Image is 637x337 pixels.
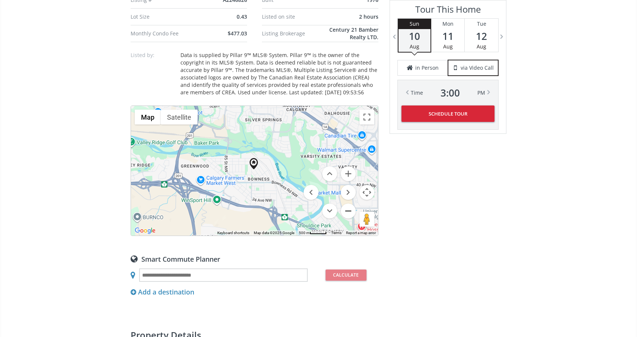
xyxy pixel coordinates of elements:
button: Toggle fullscreen view [359,110,374,125]
button: Show street map [135,110,161,125]
button: Keyboard shortcuts [217,230,249,236]
button: Calculate [326,270,366,281]
button: Zoom out [341,204,356,218]
span: Century 21 Bamber Realty LTD. [329,26,378,41]
button: Move right [341,185,356,200]
div: Listed on site [262,14,324,19]
img: Google [133,226,157,236]
span: 3 : 00 [441,88,460,98]
button: Map camera controls [359,185,374,200]
div: Tue [465,19,498,29]
span: Aug [410,43,419,50]
a: Report a map error [346,231,376,235]
div: Add a destination [131,287,194,297]
button: Map Scale: 500 m per 42 pixels [297,230,329,236]
p: Listed by: [131,51,175,59]
span: 10 [398,31,430,41]
span: 500 m [299,231,310,235]
span: in Person [415,64,439,72]
div: Listing Brokerage [262,31,313,36]
a: Open this area in Google Maps (opens a new window) [133,226,157,236]
span: $477.03 [228,30,247,37]
button: Show satellite imagery [161,110,198,125]
div: Time PM [411,88,485,98]
button: Move down [322,204,337,218]
button: Move left [304,185,318,200]
div: Smart Commute Planner [131,255,378,263]
span: 12 [465,31,498,41]
span: via Video Call [461,64,494,72]
button: Move up [322,166,337,181]
a: Terms [331,231,342,235]
button: Drag Pegman onto the map to open Street View [359,212,374,227]
span: 11 [431,31,464,41]
div: Sun [398,19,430,29]
span: Aug [477,43,486,50]
div: Mon [431,19,464,29]
span: 2 hours [359,13,378,20]
span: Aug [443,43,453,50]
button: Schedule Tour [401,105,494,122]
div: Lot Size [131,14,192,19]
h3: Tour This Home [397,4,499,18]
div: Data is supplied by Pillar 9™ MLS® System. Pillar 9™ is the owner of the copyright in its MLS® Sy... [180,51,378,96]
span: 0.43 [237,13,247,20]
button: Zoom in [341,166,356,181]
div: Monthly Condo Fee [131,31,192,36]
span: Map data ©2025 Google [254,231,294,235]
